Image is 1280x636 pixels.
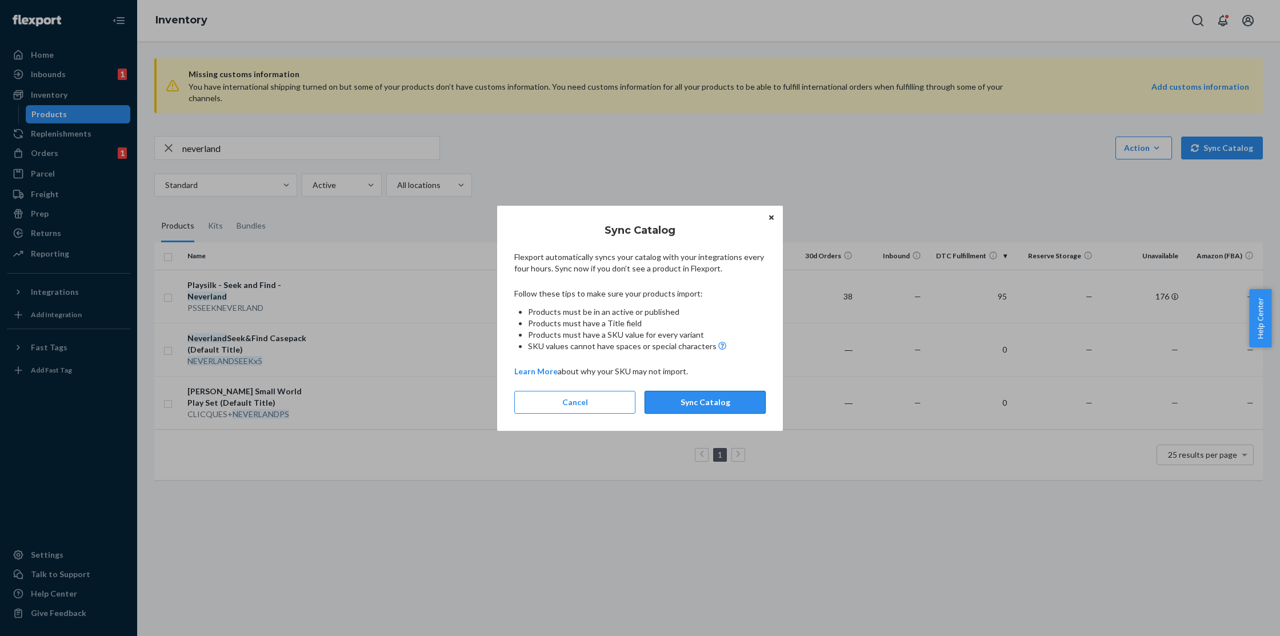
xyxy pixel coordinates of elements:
a: Learn More [514,366,558,376]
button: Sync Catalog [645,391,766,414]
span: Products must have a Title field [528,318,642,328]
h2: Sync Catalog [514,223,766,238]
button: Close [766,211,777,224]
p: Follow these tips to make sure your products import: [514,288,766,299]
p: about why your SKU may not import. [514,366,766,377]
span: Products must have a SKU value for every variant [528,330,704,339]
span: SKU values cannot have spaces or special characters [528,341,717,352]
span: Products must be in an active or published [528,307,679,317]
button: Cancel [514,391,635,414]
p: Flexport automatically syncs your catalog with your integrations every four hours. Sync now if yo... [514,251,766,274]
